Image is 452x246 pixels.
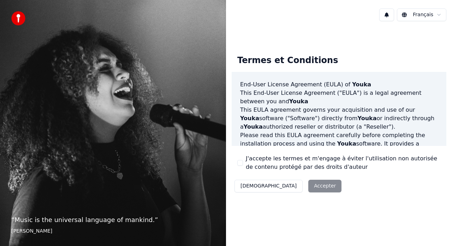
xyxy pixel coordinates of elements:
[234,180,303,192] button: [DEMOGRAPHIC_DATA]
[232,49,344,72] div: Termes et Conditions
[246,154,441,171] label: J'accepte les termes et m'engage à éviter l'utilisation non autorisée de contenu protégé par des ...
[352,81,371,88] span: Youka
[240,89,438,106] p: This End-User License Agreement ("EULA") is a legal agreement between you and
[240,80,438,89] h3: End-User License Agreement (EULA) of
[11,11,25,25] img: youka
[358,115,377,122] span: Youka
[11,215,215,225] p: “ Music is the universal language of mankind. ”
[11,228,215,235] footer: [PERSON_NAME]
[240,131,438,165] p: Please read this EULA agreement carefully before completing the installation process and using th...
[240,106,438,131] p: This EULA agreement governs your acquisition and use of our software ("Software") directly from o...
[337,140,356,147] span: Youka
[289,98,308,105] span: Youka
[240,115,259,122] span: Youka
[244,123,263,130] span: Youka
